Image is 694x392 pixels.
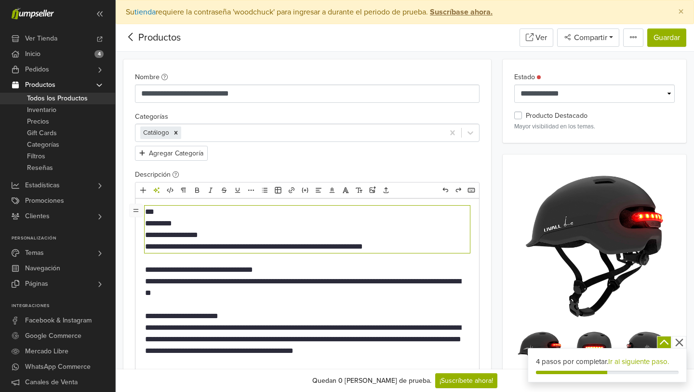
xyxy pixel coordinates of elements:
[25,245,44,261] span: Temas
[430,7,493,17] strong: Suscríbase ahora.
[27,104,56,116] span: Inventario
[326,184,338,196] a: Color del texto
[557,28,619,47] button: Compartir
[25,313,92,328] span: Facebook & Instagram
[191,184,203,196] a: Negrita
[204,184,217,196] a: Cursiva
[164,184,176,196] a: HTML
[536,356,679,367] div: 4 pasos por completar.
[25,261,60,276] span: Navegación
[25,359,91,375] span: WhatsApp Commerce
[12,236,115,241] p: Personalización
[25,46,40,62] span: Inicio
[514,72,541,83] label: Estado
[353,184,365,196] a: Tamaño de fuente
[526,111,587,121] label: Producto Destacado
[143,129,169,137] span: Catálogo
[569,329,620,380] img: 140
[258,184,271,196] a: Lista
[25,328,81,344] span: Google Commerce
[27,127,57,139] span: Gift Cards
[380,184,392,196] a: Subir archivos
[608,357,669,366] a: Ir al siguiente paso.
[12,303,115,309] p: Integraciones
[25,178,60,193] span: Estadísticas
[129,204,143,217] a: Alternar
[25,375,78,390] span: Canales de Venta
[231,184,244,196] a: Subrayado
[572,33,607,42] span: Compartir
[137,184,149,196] a: Añadir
[218,184,230,196] a: Eliminado
[439,184,452,196] a: Deshacer
[312,376,431,386] div: Quedan 0 [PERSON_NAME] de prueba.
[25,62,49,77] span: Pedidos
[366,184,379,196] a: Subir imágenes
[514,122,675,131] p: Mayor visibilidad en los temas.
[27,139,59,151] span: Categorías
[27,93,88,104] span: Todos los Productos
[272,184,284,196] a: Tabla
[135,72,168,83] label: Nombre
[285,184,298,196] a: Enlace
[624,329,675,380] img: 140
[520,28,553,47] a: Ver
[135,169,179,180] label: Descripción
[678,5,684,19] span: ×
[177,184,190,196] a: Formato
[465,184,478,196] a: Atajos
[668,0,694,24] button: Close
[514,166,675,327] img: Livall_C20_Black_1.jpg
[428,7,493,17] a: Suscríbase ahora.
[514,329,565,380] img: 140
[245,184,257,196] a: Más formato
[123,30,181,45] div: Productos
[171,126,181,139] div: Remove [object Object]
[339,184,352,196] a: Fuente
[25,344,68,359] span: Mercado Libre
[452,184,465,196] a: Rehacer
[27,116,49,127] span: Precios
[25,276,48,292] span: Páginas
[435,373,497,388] a: ¡Suscríbete ahora!
[134,7,156,17] a: tienda
[25,209,50,224] span: Clientes
[25,193,64,209] span: Promociones
[647,28,686,47] button: Guardar
[25,31,57,46] span: Ver Tienda
[25,77,55,93] span: Productos
[94,50,104,58] span: 4
[135,146,208,161] button: Agregar Categoría
[312,184,325,196] a: Alineación
[150,184,163,196] a: Herramientas de IA
[299,184,311,196] a: Incrustar
[135,112,168,122] label: Categorías
[27,162,53,174] span: Reseñas
[27,151,45,162] span: Filtros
